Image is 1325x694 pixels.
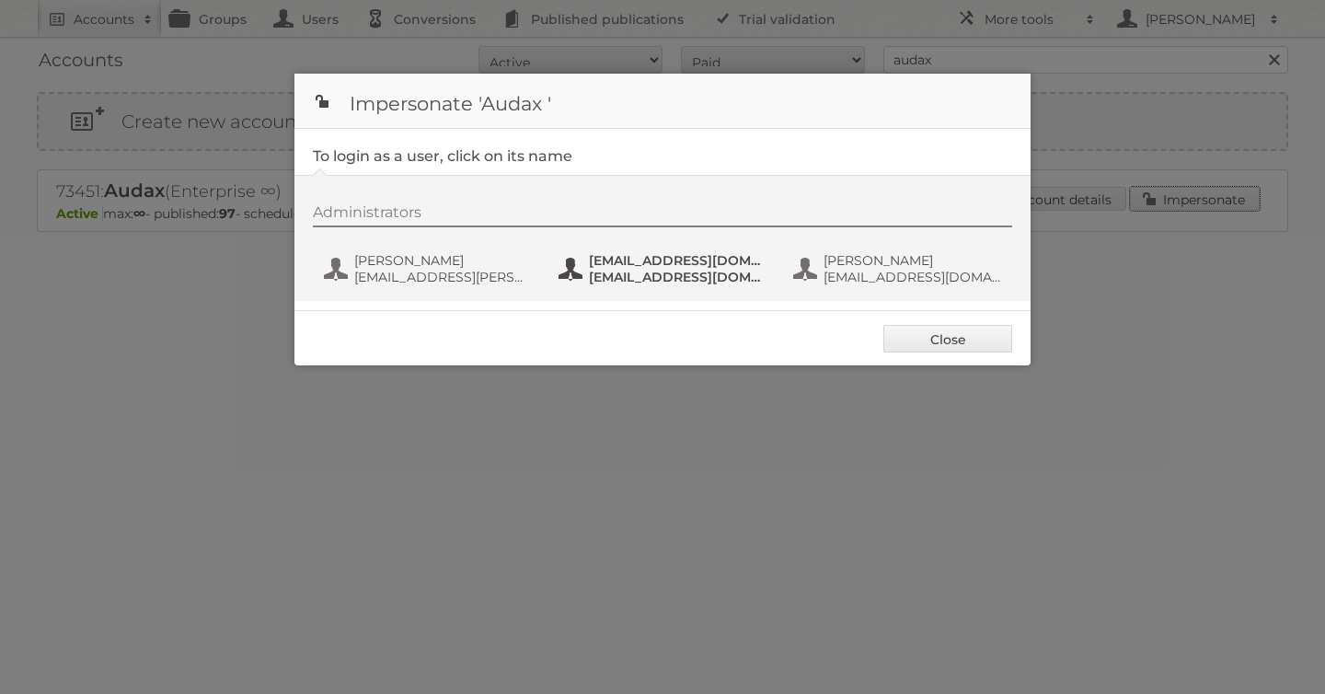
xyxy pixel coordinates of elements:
button: [PERSON_NAME] [EMAIL_ADDRESS][PERSON_NAME][DOMAIN_NAME] [322,250,538,287]
span: [EMAIL_ADDRESS][PERSON_NAME][DOMAIN_NAME] [354,269,533,285]
button: [EMAIL_ADDRESS][DOMAIN_NAME] [EMAIL_ADDRESS][DOMAIN_NAME] [557,250,773,287]
a: Close [883,325,1012,353]
span: [EMAIL_ADDRESS][DOMAIN_NAME] [589,269,767,285]
h1: Impersonate 'Audax ' [294,74,1031,129]
span: [EMAIL_ADDRESS][DOMAIN_NAME] [589,252,767,269]
span: [EMAIL_ADDRESS][DOMAIN_NAME] [824,269,1002,285]
div: Administrators [313,203,1012,227]
button: [PERSON_NAME] [EMAIL_ADDRESS][DOMAIN_NAME] [791,250,1008,287]
span: [PERSON_NAME] [824,252,1002,269]
legend: To login as a user, click on its name [313,147,572,165]
span: [PERSON_NAME] [354,252,533,269]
